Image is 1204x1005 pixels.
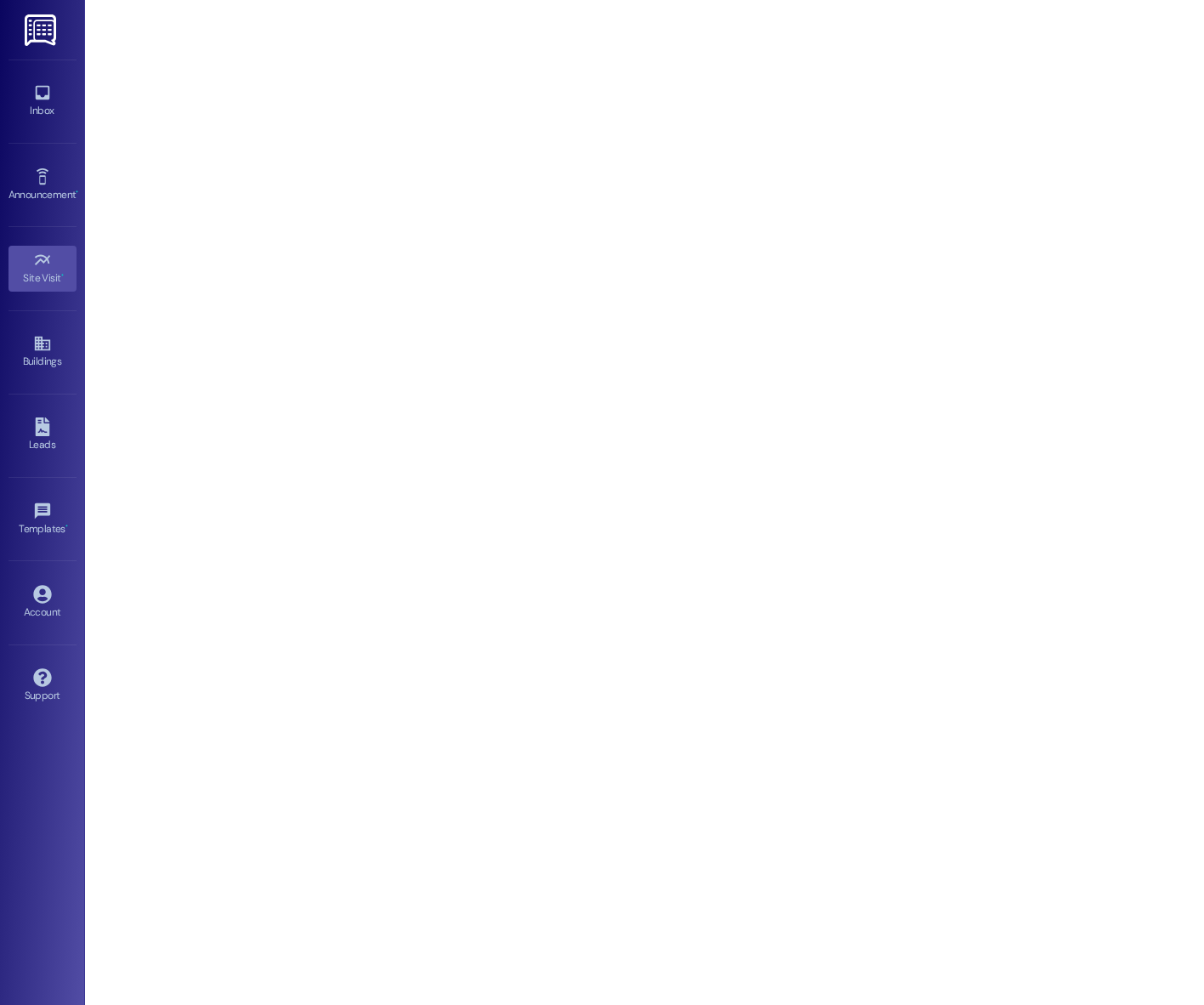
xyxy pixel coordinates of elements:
a: Buildings [9,329,77,375]
a: Inbox [9,78,77,124]
a: Site Visit • [9,246,77,292]
span: • [76,186,78,198]
img: ResiDesk Logo [25,14,60,46]
a: Leads [9,412,77,458]
a: Account [9,580,77,626]
a: Support [9,663,77,709]
span: • [65,520,68,532]
a: Templates • [9,497,77,542]
span: • [61,270,64,281]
